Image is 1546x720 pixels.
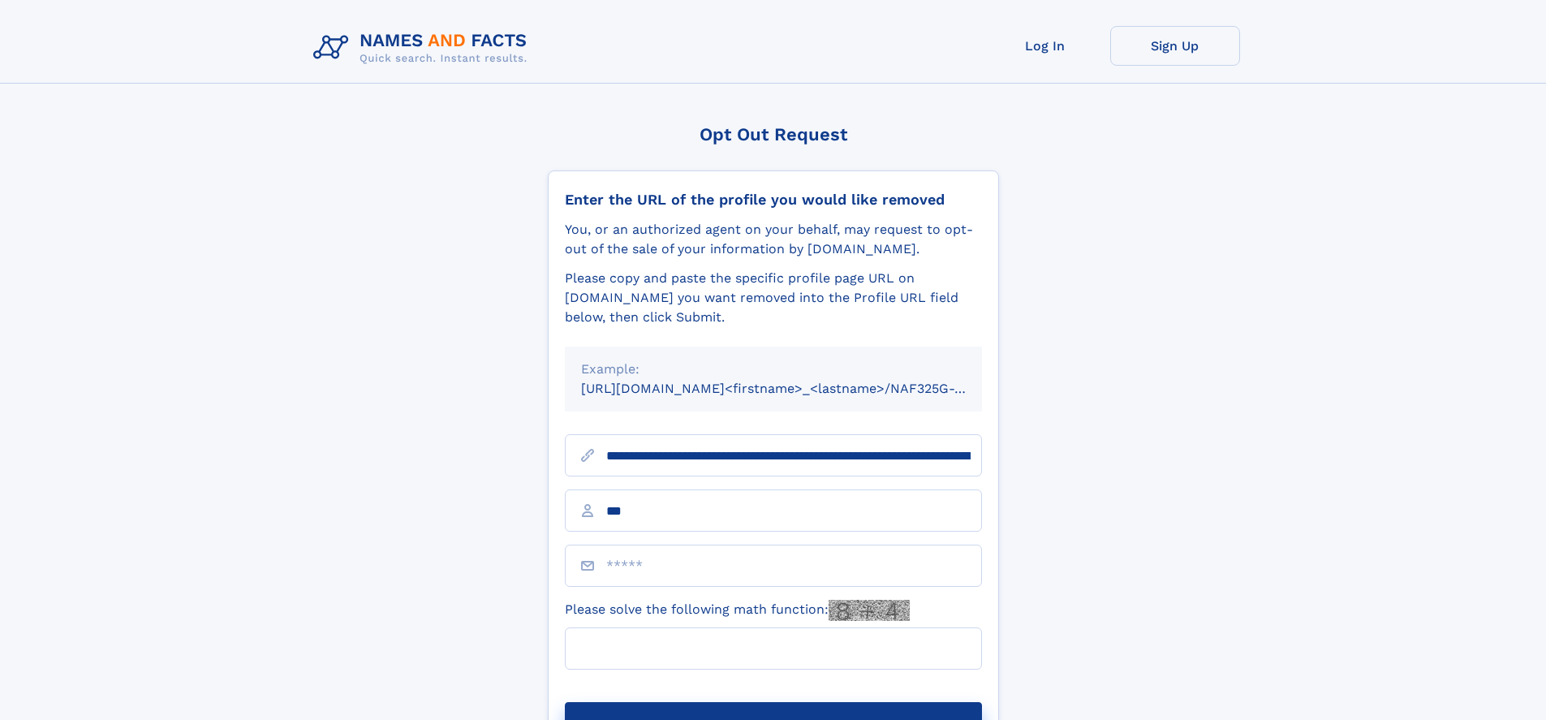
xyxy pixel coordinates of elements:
[1110,26,1240,66] a: Sign Up
[980,26,1110,66] a: Log In
[565,600,910,621] label: Please solve the following math function:
[565,220,982,259] div: You, or an authorized agent on your behalf, may request to opt-out of the sale of your informatio...
[565,191,982,209] div: Enter the URL of the profile you would like removed
[581,360,966,379] div: Example:
[565,269,982,327] div: Please copy and paste the specific profile page URL on [DOMAIN_NAME] you want removed into the Pr...
[581,381,1013,396] small: [URL][DOMAIN_NAME]<firstname>_<lastname>/NAF325G-xxxxxxxx
[307,26,540,70] img: Logo Names and Facts
[548,124,999,144] div: Opt Out Request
